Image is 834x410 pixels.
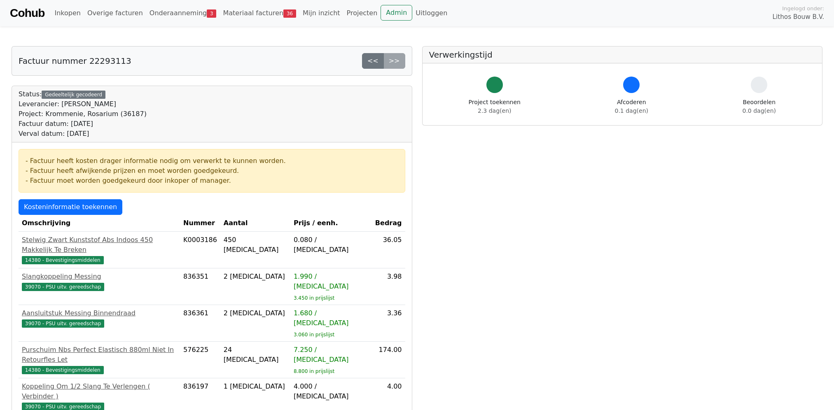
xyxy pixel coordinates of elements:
[224,382,287,391] div: 1 [MEDICAL_DATA]
[19,99,147,109] div: Leverancier: [PERSON_NAME]
[294,295,334,301] sub: 3.450 in prijslijst
[19,109,147,119] div: Project: Krommenie, Rosarium (36187)
[224,308,287,318] div: 2 [MEDICAL_DATA]
[220,215,290,232] th: Aantal
[22,283,104,291] span: 39070 - PSU uitv. gereedschap
[782,5,824,12] span: Ingelogd onder:
[224,272,287,282] div: 2 [MEDICAL_DATA]
[19,199,122,215] a: Kosteninformatie toekennen
[26,176,398,186] div: - Factuur moet worden goedgekeurd door inkoper of manager.
[42,91,105,99] div: Gedeeltelijk gecodeerd
[22,345,177,375] a: Purschuim Nbs Perfect Elastisch 880ml Niet In Retourfles Let14380 - Bevestigingsmiddelen
[362,53,384,69] a: <<
[180,305,220,342] td: 836361
[22,256,104,264] span: 14380 - Bevestigingsmiddelen
[84,5,146,21] a: Overige facturen
[22,345,177,365] div: Purschuim Nbs Perfect Elastisch 880ml Niet In Retourfles Let
[469,98,521,115] div: Project toekennen
[478,107,511,114] span: 2.3 dag(en)
[220,5,299,21] a: Materiaal facturen36
[207,9,216,18] span: 3
[294,345,368,365] div: 7.250 / [MEDICAL_DATA]
[412,5,451,21] a: Uitloggen
[26,166,398,176] div: - Factuur heeft afwijkende prijzen en moet worden goedgekeurd.
[294,308,368,328] div: 1.680 / [MEDICAL_DATA]
[615,98,648,115] div: Afcoderen
[371,232,405,268] td: 36.05
[299,5,343,21] a: Mijn inzicht
[283,9,296,18] span: 36
[19,215,180,232] th: Omschrijving
[22,308,177,318] div: Aansluitstuk Messing Binnendraad
[22,366,104,374] span: 14380 - Bevestigingsmiddelen
[773,12,824,22] span: Lithos Bouw B.V.
[180,268,220,305] td: 836351
[343,5,381,21] a: Projecten
[294,235,368,255] div: 0.080 / [MEDICAL_DATA]
[381,5,412,21] a: Admin
[290,215,371,232] th: Prijs / eenh.
[22,382,177,401] div: Koppeling Om 1/2 Slang Te Verlengen ( Verbinder )
[22,272,177,291] a: Slangkoppeling Messing39070 - PSU uitv. gereedschap
[146,5,220,21] a: Onderaanneming3
[26,156,398,166] div: - Factuur heeft kosten drager informatie nodig om verwerkt te kunnen worden.
[10,3,44,23] a: Cohub
[294,272,368,291] div: 1.990 / [MEDICAL_DATA]
[429,50,816,60] h5: Verwerkingstijd
[22,272,177,282] div: Slangkoppeling Messing
[743,107,776,114] span: 0.0 dag(en)
[294,382,368,401] div: 4.000 / [MEDICAL_DATA]
[294,368,334,374] sub: 8.800 in prijslijst
[19,89,147,139] div: Status:
[180,342,220,378] td: 576225
[22,319,104,328] span: 39070 - PSU uitv. gereedschap
[22,235,177,265] a: Stelwig Zwart Kunststof Abs Indoos 450 Makkelijk Te Breken14380 - Bevestigingsmiddelen
[51,5,84,21] a: Inkopen
[19,56,131,66] h5: Factuur nummer 22293113
[294,332,334,338] sub: 3.060 in prijslijst
[19,119,147,129] div: Factuur datum: [DATE]
[743,98,776,115] div: Beoordelen
[180,215,220,232] th: Nummer
[224,235,287,255] div: 450 [MEDICAL_DATA]
[19,129,147,139] div: Verval datum: [DATE]
[22,308,177,328] a: Aansluitstuk Messing Binnendraad39070 - PSU uitv. gereedschap
[180,232,220,268] td: K0003186
[224,345,287,365] div: 24 [MEDICAL_DATA]
[371,215,405,232] th: Bedrag
[371,342,405,378] td: 174.00
[615,107,648,114] span: 0.1 dag(en)
[371,305,405,342] td: 3.36
[22,235,177,255] div: Stelwig Zwart Kunststof Abs Indoos 450 Makkelijk Te Breken
[371,268,405,305] td: 3.98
